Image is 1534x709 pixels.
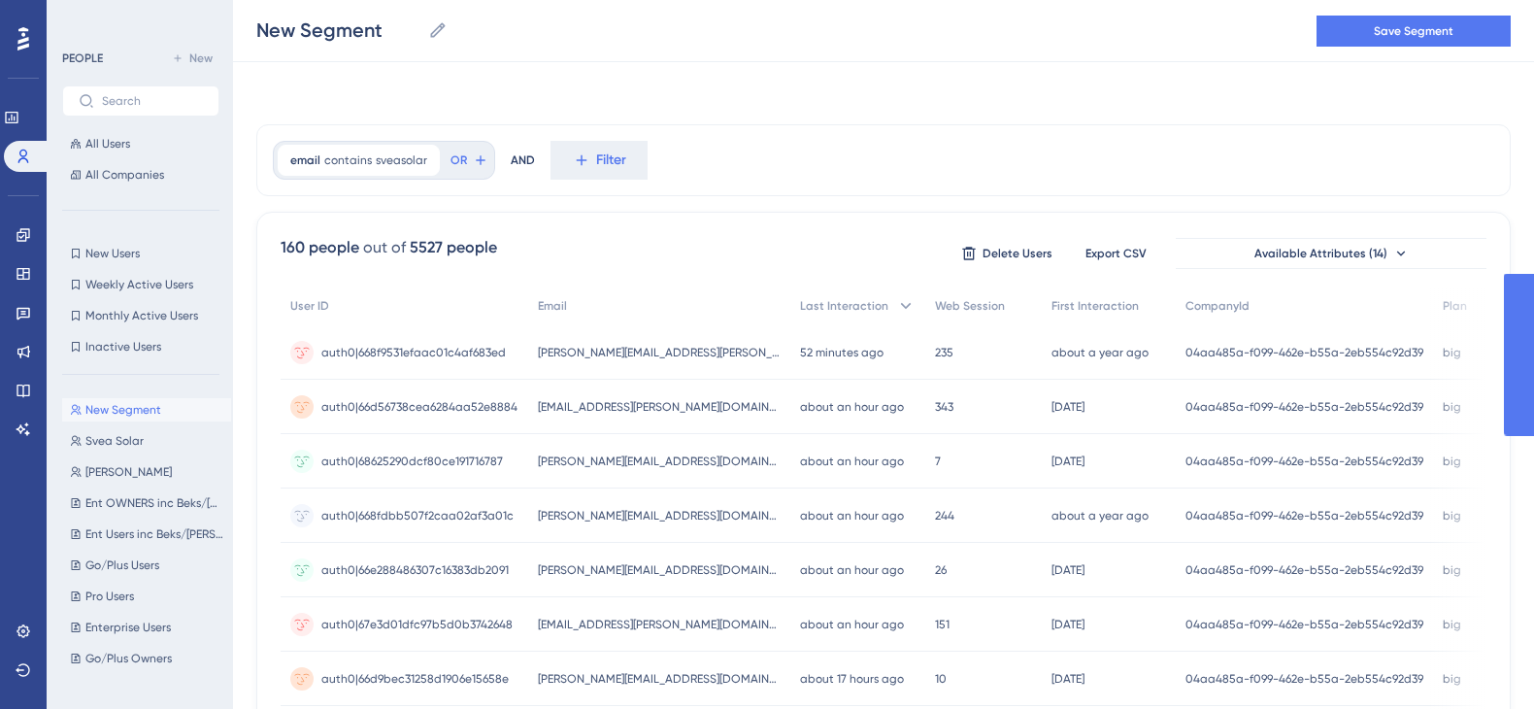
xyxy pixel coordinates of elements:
span: All Users [85,136,130,152]
button: Save Segment [1317,16,1511,47]
button: Go/Plus Owners [62,647,231,670]
time: [DATE] [1051,455,1084,468]
span: [EMAIL_ADDRESS][PERSON_NAME][DOMAIN_NAME] [538,399,781,415]
button: Inactive Users [62,335,219,358]
span: big [1443,399,1461,415]
span: auth0|66d9bec31258d1906e15658e [321,671,509,687]
span: auth0|668fdbb507f2caa02af3a01c [321,508,514,523]
span: 7 [935,454,941,469]
span: big [1443,617,1461,632]
span: Filter [596,149,626,172]
button: Ent Users inc Beks/[PERSON_NAME] [62,523,231,546]
span: contains [324,152,372,168]
span: Save Segment [1374,23,1453,39]
time: about an hour ago [800,509,904,523]
span: Go/Plus Owners [85,651,172,666]
span: 343 [935,399,953,415]
button: All Users [62,132,219,155]
time: about an hour ago [800,455,904,468]
span: 04aa485a-f099-462e-b55a-2eb554c92d39 [1185,562,1423,578]
span: Go/Plus Users [85,557,159,573]
button: Filter [550,141,648,180]
span: auth0|68625290dcf80ce191716787 [321,454,503,469]
span: 10 [935,671,947,687]
div: out of [363,236,406,259]
span: Email [538,298,567,314]
span: Pro Users [85,589,134,604]
div: PEOPLE [62,51,103,66]
span: 04aa485a-f099-462e-b55a-2eb554c92d39 [1185,454,1423,469]
input: Segment Name [256,17,420,44]
button: All Companies [62,163,219,186]
span: Inactive Users [85,339,161,354]
span: big [1443,671,1461,687]
button: Go/Plus Users [62,554,231,577]
button: Delete Users [958,238,1055,269]
span: Export CSV [1085,246,1147,261]
input: Search [102,94,203,108]
time: [DATE] [1051,400,1084,414]
span: User ID [290,298,329,314]
button: Enterprise Users [62,616,231,639]
span: Plan [1443,298,1467,314]
iframe: UserGuiding AI Assistant Launcher [1452,632,1511,691]
span: New Segment [85,402,161,418]
time: [DATE] [1051,618,1084,631]
button: Weekly Active Users [62,273,219,296]
button: [PERSON_NAME] [62,460,231,484]
span: 235 [935,345,953,360]
span: email [290,152,320,168]
span: [PERSON_NAME][EMAIL_ADDRESS][PERSON_NAME][DOMAIN_NAME] [538,345,781,360]
span: 04aa485a-f099-462e-b55a-2eb554c92d39 [1185,617,1423,632]
span: 04aa485a-f099-462e-b55a-2eb554c92d39 [1185,671,1423,687]
span: Monthly Active Users [85,308,198,323]
span: Last Interaction [800,298,888,314]
span: 244 [935,508,954,523]
span: auth0|66d56738cea6284aa52e8884 [321,399,517,415]
span: Svea Solar [85,433,144,449]
span: [PERSON_NAME][EMAIL_ADDRESS][DOMAIN_NAME] [538,454,781,469]
span: big [1443,508,1461,523]
span: New Users [85,246,140,261]
span: Ent Users inc Beks/[PERSON_NAME] [85,526,223,542]
button: OR [448,145,490,176]
span: 26 [935,562,947,578]
span: OR [450,152,467,168]
span: [EMAIL_ADDRESS][PERSON_NAME][DOMAIN_NAME] [538,617,781,632]
span: [PERSON_NAME][EMAIL_ADDRESS][DOMAIN_NAME] [538,562,781,578]
time: about an hour ago [800,400,904,414]
button: Svea Solar [62,429,231,453]
div: 5527 people [410,236,497,259]
time: about 17 hours ago [800,672,904,686]
button: New [165,47,219,70]
button: Monthly Active Users [62,304,219,327]
time: [DATE] [1051,563,1084,577]
span: All Companies [85,167,164,183]
button: Pro Users [62,585,231,608]
button: Available Attributes (14) [1176,238,1486,269]
span: Enterprise Users [85,620,171,635]
span: First Interaction [1051,298,1139,314]
time: about an hour ago [800,563,904,577]
span: Available Attributes (14) [1254,246,1387,261]
span: big [1443,345,1461,360]
span: auth0|66e288486307c16383db2091 [321,562,509,578]
span: auth0|67e3d01dfc97b5d0b3742648 [321,617,513,632]
span: [PERSON_NAME][EMAIL_ADDRESS][DOMAIN_NAME] [538,671,781,687]
time: about a year ago [1051,509,1149,523]
span: sveasolar [376,152,427,168]
button: Ent OWNERS inc Beks/[PERSON_NAME] [62,491,231,515]
div: 160 people [281,236,359,259]
button: New Segment [62,398,231,422]
time: about a year ago [1051,346,1149,359]
span: Ent OWNERS inc Beks/[PERSON_NAME] [85,495,223,511]
time: about an hour ago [800,618,904,631]
span: New [189,51,213,66]
button: Export CSV [1067,238,1164,269]
span: Web Session [935,298,1005,314]
time: [DATE] [1051,672,1084,686]
span: Weekly Active Users [85,277,193,292]
span: 04aa485a-f099-462e-b55a-2eb554c92d39 [1185,399,1423,415]
div: AND [511,141,535,180]
span: [PERSON_NAME][EMAIL_ADDRESS][DOMAIN_NAME] [538,508,781,523]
